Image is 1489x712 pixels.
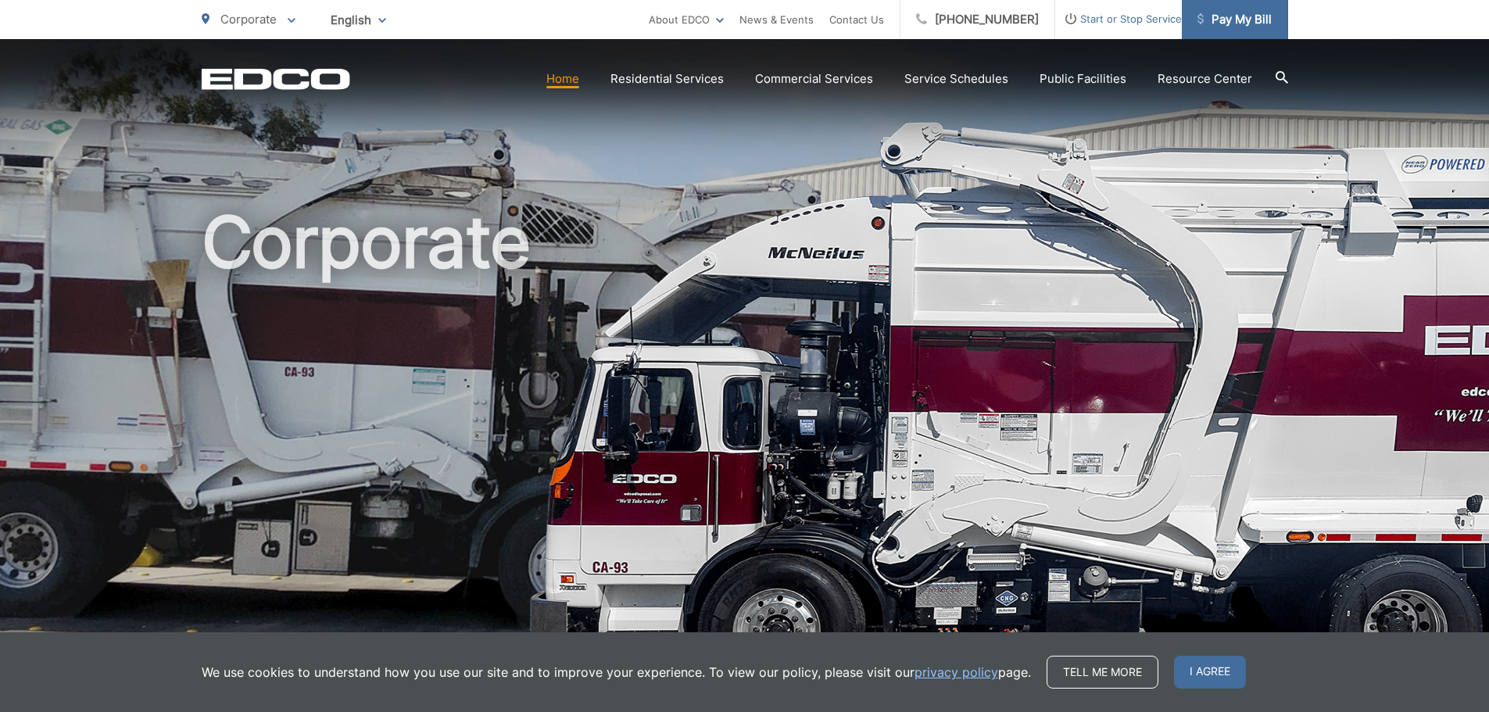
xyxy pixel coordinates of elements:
a: Commercial Services [755,70,873,88]
a: Tell me more [1047,656,1158,689]
a: privacy policy [915,663,998,682]
a: About EDCO [649,10,724,29]
a: Residential Services [610,70,724,88]
a: Contact Us [829,10,884,29]
span: English [319,6,398,34]
a: Service Schedules [904,70,1008,88]
a: Resource Center [1158,70,1252,88]
a: EDCD logo. Return to the homepage. [202,68,350,90]
a: News & Events [739,10,814,29]
span: Corporate [220,12,277,27]
h1: Corporate [202,203,1288,698]
p: We use cookies to understand how you use our site and to improve your experience. To view our pol... [202,663,1031,682]
span: I agree [1174,656,1246,689]
a: Home [546,70,579,88]
span: Pay My Bill [1197,10,1272,29]
a: Public Facilities [1040,70,1126,88]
